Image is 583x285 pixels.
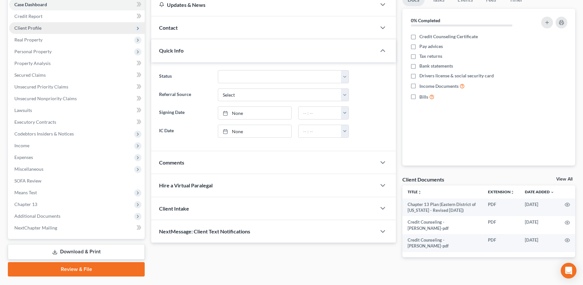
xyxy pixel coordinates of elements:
[299,125,341,137] input: -- : --
[14,213,60,219] span: Additional Documents
[402,176,444,183] div: Client Documents
[8,244,145,260] a: Download & Print
[14,143,29,148] span: Income
[525,189,554,194] a: Date Added expand_more
[402,234,483,252] td: Credit Counseling - [PERSON_NAME]-pdf
[419,43,443,50] span: Pay advices
[510,190,514,194] i: unfold_more
[550,190,554,194] i: expand_more
[159,228,250,234] span: NextMessage: Client Text Notifications
[299,107,341,119] input: -- : --
[561,263,576,278] div: Open Intercom Messenger
[156,106,215,119] label: Signing Date
[14,13,42,19] span: Credit Report
[14,96,77,101] span: Unsecured Nonpriority Claims
[9,116,145,128] a: Executory Contracts
[483,198,520,216] td: PDF
[520,198,559,216] td: [DATE]
[14,201,37,207] span: Chapter 13
[402,216,483,234] td: Credit Counseling - [PERSON_NAME]-pdf
[419,53,442,59] span: Tax returns
[411,18,440,23] strong: 0% Completed
[483,216,520,234] td: PDF
[9,175,145,187] a: SOFA Review
[159,159,184,166] span: Comments
[488,189,514,194] a: Extensionunfold_more
[9,93,145,104] a: Unsecured Nonpriority Claims
[419,83,459,89] span: Income Documents
[419,94,428,100] span: Bills
[14,2,47,7] span: Case Dashboard
[159,182,213,188] span: Hire a Virtual Paralegal
[159,205,189,212] span: Client Intake
[14,190,37,195] span: Means Test
[9,222,145,234] a: NextChapter Mailing
[520,234,559,252] td: [DATE]
[14,37,42,42] span: Real Property
[218,107,291,119] a: None
[14,25,41,31] span: Client Profile
[156,125,215,138] label: IC Date
[14,49,52,54] span: Personal Property
[9,69,145,81] a: Secured Claims
[9,10,145,22] a: Credit Report
[14,60,51,66] span: Property Analysis
[14,154,33,160] span: Expenses
[556,177,573,182] a: View All
[419,63,453,69] span: Bank statements
[156,70,215,83] label: Status
[14,119,56,125] span: Executory Contracts
[419,72,494,79] span: Drivers license & social security card
[402,198,483,216] td: Chapter 13 Plan (Eastern District of [US_STATE] - Revised [DATE])
[14,131,74,136] span: Codebtors Insiders & Notices
[9,81,145,93] a: Unsecured Priority Claims
[159,24,178,31] span: Contact
[520,216,559,234] td: [DATE]
[156,88,215,102] label: Referral Source
[8,262,145,277] a: Review & File
[14,225,57,230] span: NextChapter Mailing
[14,178,41,183] span: SOFA Review
[9,104,145,116] a: Lawsuits
[483,234,520,252] td: PDF
[419,33,478,40] span: Credit Counseling Certificate
[9,57,145,69] a: Property Analysis
[14,72,46,78] span: Secured Claims
[218,125,291,137] a: None
[408,189,422,194] a: Titleunfold_more
[14,107,32,113] span: Lawsuits
[14,84,68,89] span: Unsecured Priority Claims
[418,190,422,194] i: unfold_more
[159,1,368,8] div: Updates & News
[14,166,43,172] span: Miscellaneous
[159,47,184,54] span: Quick Info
